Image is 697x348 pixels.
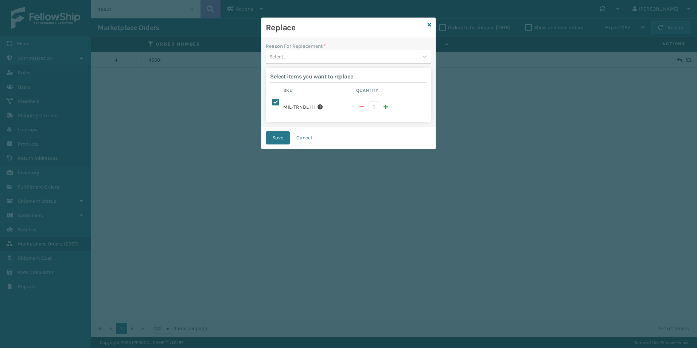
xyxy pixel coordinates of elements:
[290,131,319,144] button: Cancel
[266,42,326,50] label: Reason For Replacement
[354,87,427,96] th: Quantity
[266,131,290,144] button: Save
[270,73,427,80] h2: Select items you want to replace
[281,87,354,96] th: Sku
[283,103,309,111] label: MIL-TRNDL
[310,103,315,111] span: ( 1 )
[269,53,287,61] div: Select...
[266,22,425,33] h3: Replace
